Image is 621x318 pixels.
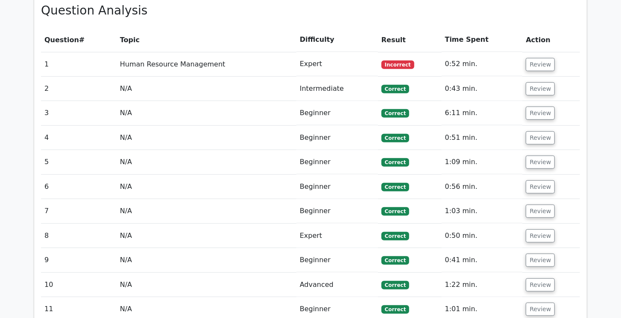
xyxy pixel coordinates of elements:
button: Review [526,107,555,120]
td: 6 [41,175,117,199]
span: Correct [381,232,409,240]
th: Difficulty [296,28,378,52]
td: Human Resource Management [117,52,296,76]
td: 1:03 min. [442,199,523,223]
button: Review [526,303,555,316]
td: Beginner [296,199,378,223]
td: Beginner [296,150,378,174]
td: N/A [117,101,296,125]
td: 9 [41,248,117,272]
span: Correct [381,281,409,289]
td: 0:52 min. [442,52,523,76]
span: Correct [381,158,409,167]
button: Review [526,205,555,218]
th: Action [522,28,580,52]
span: Correct [381,305,409,314]
td: 0:50 min. [442,224,523,248]
button: Review [526,180,555,194]
td: Beginner [296,175,378,199]
span: Question [44,36,79,44]
td: 0:56 min. [442,175,523,199]
button: Review [526,58,555,71]
h3: Question Analysis [41,3,580,18]
td: 1:22 min. [442,273,523,297]
td: N/A [117,150,296,174]
th: Result [378,28,442,52]
span: Correct [381,256,409,265]
span: Correct [381,109,409,118]
td: 0:51 min. [442,126,523,150]
td: 2 [41,77,117,101]
td: 8 [41,224,117,248]
td: 4 [41,126,117,150]
td: N/A [117,126,296,150]
td: N/A [117,224,296,248]
td: 6:11 min. [442,101,523,125]
td: N/A [117,199,296,223]
td: N/A [117,273,296,297]
td: Beginner [296,248,378,272]
td: 1 [41,52,117,76]
td: 1:09 min. [442,150,523,174]
td: Advanced [296,273,378,297]
td: Expert [296,224,378,248]
td: 0:43 min. [442,77,523,101]
button: Review [526,278,555,292]
button: Review [526,82,555,95]
td: 10 [41,273,117,297]
td: N/A [117,77,296,101]
td: Beginner [296,126,378,150]
button: Review [526,131,555,145]
button: Review [526,156,555,169]
th: Time Spent [442,28,523,52]
td: Intermediate [296,77,378,101]
span: Correct [381,134,409,142]
td: 0:41 min. [442,248,523,272]
th: Topic [117,28,296,52]
td: 7 [41,199,117,223]
span: Correct [381,85,409,93]
td: Beginner [296,101,378,125]
span: Correct [381,183,409,191]
td: 3 [41,101,117,125]
button: Review [526,229,555,243]
button: Review [526,254,555,267]
th: # [41,28,117,52]
span: Correct [381,207,409,216]
td: N/A [117,248,296,272]
span: Incorrect [381,61,414,69]
td: N/A [117,175,296,199]
td: 5 [41,150,117,174]
td: Expert [296,52,378,76]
